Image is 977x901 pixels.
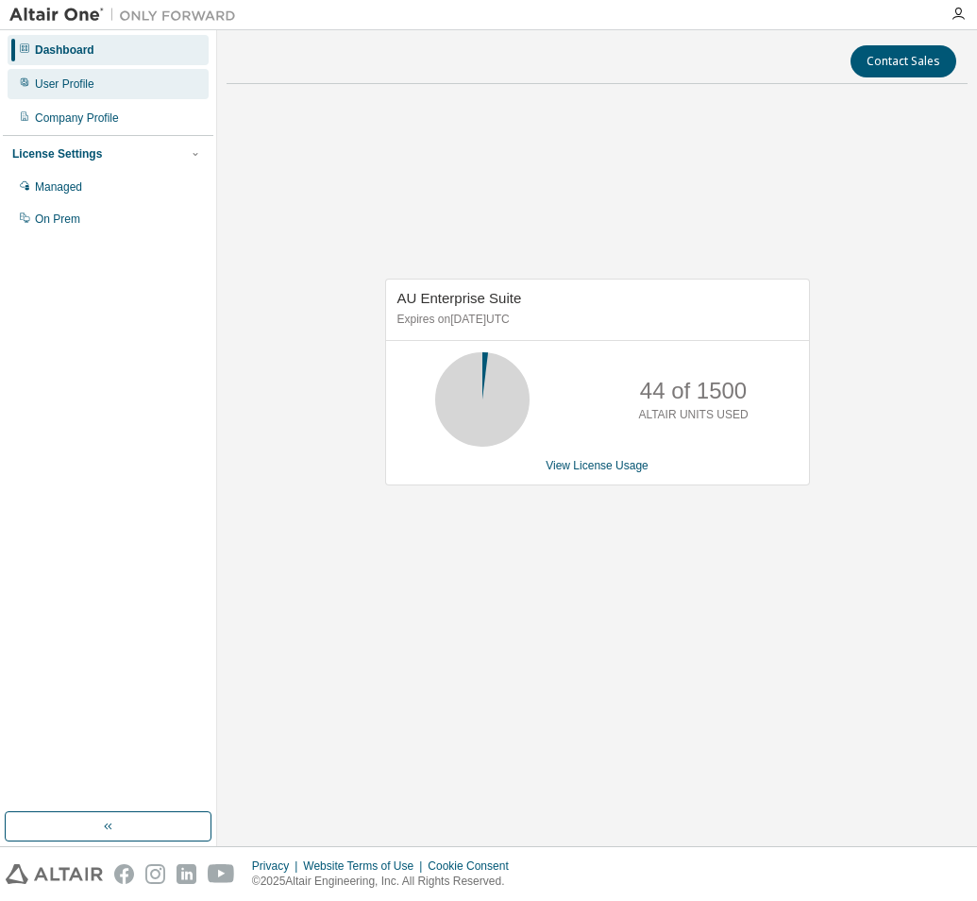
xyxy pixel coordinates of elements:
[397,312,793,328] p: Expires on [DATE] UTC
[35,42,94,58] div: Dashboard
[851,45,956,77] button: Contact Sales
[208,864,235,884] img: youtube.svg
[6,864,103,884] img: altair_logo.svg
[35,212,80,227] div: On Prem
[252,874,520,890] p: © 2025 Altair Engineering, Inc. All Rights Reserved.
[12,146,102,161] div: License Settings
[9,6,245,25] img: Altair One
[546,459,649,472] a: View License Usage
[114,864,134,884] img: facebook.svg
[303,858,428,874] div: Website Terms of Use
[428,858,519,874] div: Cookie Consent
[397,290,522,306] span: AU Enterprise Suite
[35,110,119,126] div: Company Profile
[35,76,94,92] div: User Profile
[640,375,747,407] p: 44 of 1500
[145,864,165,884] img: instagram.svg
[177,864,196,884] img: linkedin.svg
[638,407,748,423] p: ALTAIR UNITS USED
[252,858,303,874] div: Privacy
[35,179,82,195] div: Managed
